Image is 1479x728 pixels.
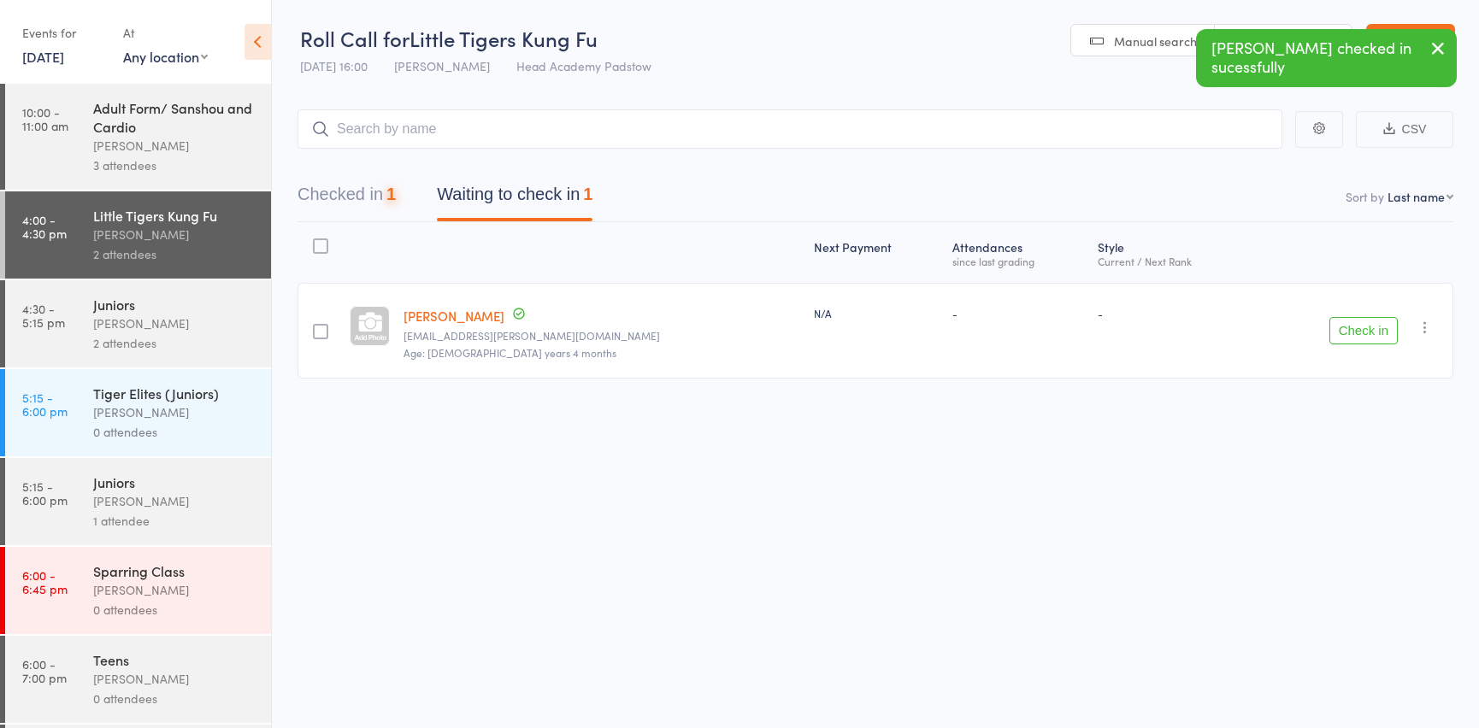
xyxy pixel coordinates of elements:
div: Teens [93,650,256,669]
span: Roll Call for [300,24,410,52]
div: 0 attendees [93,689,256,708]
a: 4:00 -4:30 pmLittle Tigers Kung Fu[PERSON_NAME]2 attendees [5,191,271,279]
div: since last grading [952,255,1084,267]
span: [PERSON_NAME] [394,57,490,74]
div: Sparring Class [93,561,256,580]
div: Tiger Elites (Juniors) [93,384,256,402]
span: [DATE] 16:00 [300,57,368,74]
div: Style [1091,230,1254,275]
div: N/A [814,306,939,320]
a: 5:15 -6:00 pmJuniors[PERSON_NAME]1 attendee [5,458,271,545]
div: Juniors [93,295,256,314]
div: 2 attendees [93,333,256,353]
time: 5:15 - 6:00 pm [22,479,68,507]
div: [PERSON_NAME] [93,136,256,156]
time: 5:15 - 6:00 pm [22,390,68,418]
div: [PERSON_NAME] [93,580,256,600]
small: tegwyn.santos@gmail.com [404,330,800,342]
a: [DATE] [22,47,64,66]
div: 3 attendees [93,156,256,175]
button: Checked in1 [298,176,396,221]
div: [PERSON_NAME] [93,402,256,422]
div: 1 attendee [93,511,256,531]
div: Last name [1388,188,1445,205]
time: 4:00 - 4:30 pm [22,213,67,240]
div: Any location [123,47,208,66]
div: 0 attendees [93,422,256,442]
div: 2 attendees [93,244,256,264]
span: Age: [DEMOGRAPHIC_DATA] years 4 months [404,345,616,360]
input: Search by name [298,109,1282,149]
span: Little Tigers Kung Fu [410,24,598,52]
time: 6:00 - 7:00 pm [22,657,67,684]
time: 6:00 - 6:45 pm [22,568,68,596]
div: Little Tigers Kung Fu [93,206,256,225]
div: 1 [583,185,592,203]
a: 6:00 -6:45 pmSparring Class[PERSON_NAME]0 attendees [5,547,271,634]
div: Next Payment [807,230,946,275]
div: Adult Form/ Sanshou and Cardio [93,98,256,136]
div: Events for [22,19,106,47]
a: Exit roll call [1366,24,1455,58]
div: - [952,306,1084,320]
div: [PERSON_NAME] [93,491,256,511]
div: - [1098,306,1247,320]
time: 4:30 - 5:15 pm [22,302,65,329]
div: Juniors [93,473,256,491]
a: 10:00 -11:00 amAdult Form/ Sanshou and Cardio[PERSON_NAME]3 attendees [5,84,271,190]
label: Sort by [1346,188,1384,205]
div: 1 [386,185,396,203]
div: [PERSON_NAME] [93,314,256,333]
span: Manual search [1114,32,1197,50]
div: [PERSON_NAME] checked in sucessfully [1196,29,1457,87]
button: Waiting to check in1 [437,176,592,221]
div: [PERSON_NAME] [93,669,256,689]
a: 4:30 -5:15 pmJuniors[PERSON_NAME]2 attendees [5,280,271,367]
time: 10:00 - 11:00 am [22,105,68,132]
div: [PERSON_NAME] [93,225,256,244]
div: 0 attendees [93,600,256,619]
button: CSV [1356,111,1453,148]
div: Atten­dances [946,230,1091,275]
button: Check in [1329,317,1398,344]
div: Current / Next Rank [1098,255,1247,267]
a: 5:15 -6:00 pmTiger Elites (Juniors)[PERSON_NAME]0 attendees [5,369,271,456]
a: 6:00 -7:00 pmTeens[PERSON_NAME]0 attendees [5,636,271,723]
span: Head Academy Padstow [516,57,651,74]
a: [PERSON_NAME] [404,307,504,325]
div: At [123,19,208,47]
